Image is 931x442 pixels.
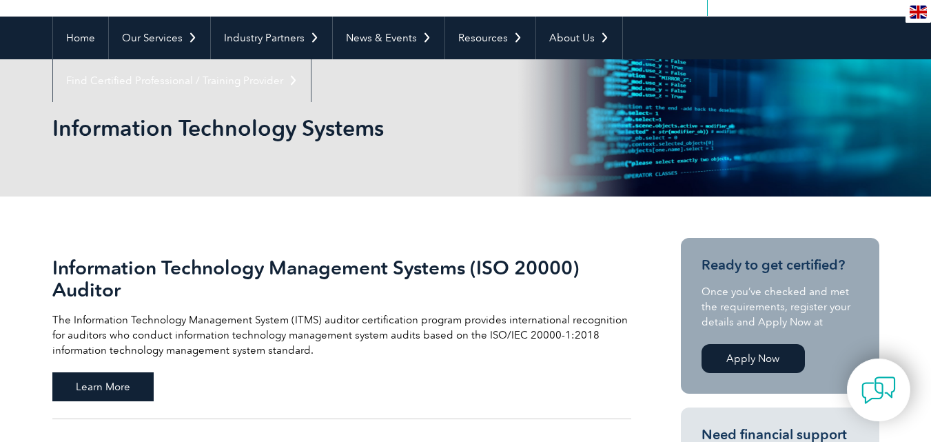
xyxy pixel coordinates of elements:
[52,372,154,401] span: Learn More
[52,114,582,141] h1: Information Technology Systems
[333,17,444,59] a: News & Events
[702,257,859,274] h3: Ready to get certified?
[211,17,332,59] a: Industry Partners
[53,17,108,59] a: Home
[536,17,622,59] a: About Us
[52,238,631,419] a: Information Technology Management Systems (ISO 20000) Auditor The Information Technology Manageme...
[52,257,631,301] h2: Information Technology Management Systems (ISO 20000) Auditor
[702,284,859,330] p: Once you’ve checked and met the requirements, register your details and Apply Now at
[53,59,311,102] a: Find Certified Professional / Training Provider
[702,344,805,373] a: Apply Now
[861,373,896,408] img: contact-chat.png
[445,17,535,59] a: Resources
[109,17,210,59] a: Our Services
[52,312,631,358] p: The Information Technology Management System (ITMS) auditor certification program provides intern...
[910,6,927,19] img: en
